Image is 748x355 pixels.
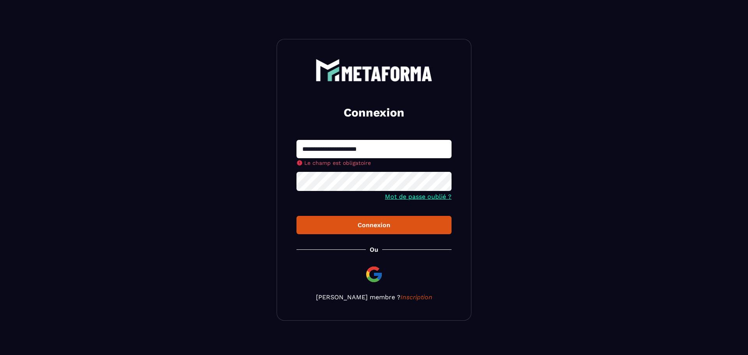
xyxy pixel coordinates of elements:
[365,265,383,284] img: google
[296,216,452,234] button: Connexion
[385,193,452,200] a: Mot de passe oublié ?
[370,246,378,253] p: Ou
[316,59,432,81] img: logo
[296,293,452,301] p: [PERSON_NAME] membre ?
[303,221,445,229] div: Connexion
[304,160,371,166] span: Le champ est obligatoire
[400,293,432,301] a: Inscription
[296,59,452,81] a: logo
[306,105,442,120] h2: Connexion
